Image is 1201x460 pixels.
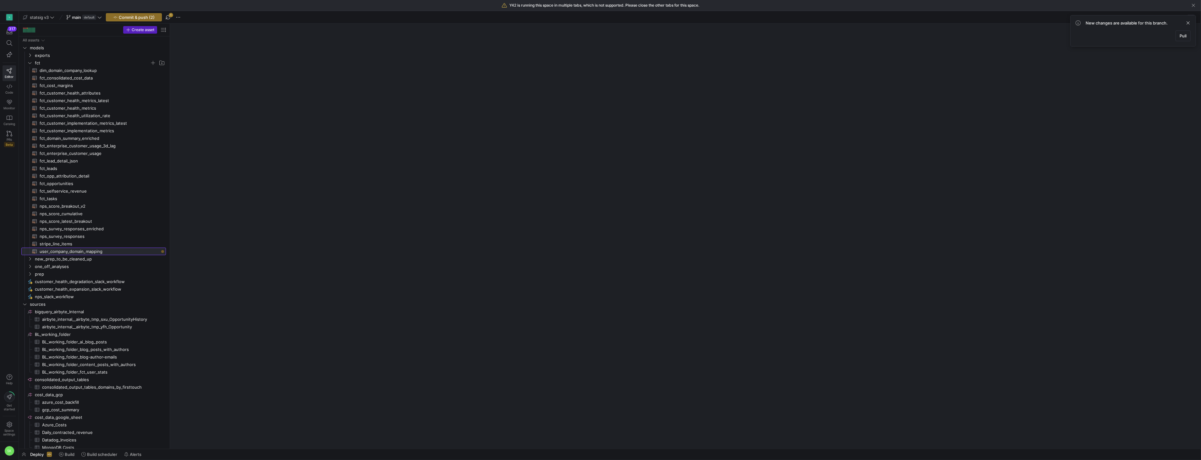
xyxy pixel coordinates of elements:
[21,376,166,383] a: consolidated_output_tables​​​​​​​​
[3,419,16,439] a: Spacesettings
[21,119,166,127] div: Press SPACE to select this row.
[21,323,166,331] div: Press SPACE to select this row.
[21,331,166,338] div: Press SPACE to select this row.
[21,142,166,150] a: fct_enterprise_customer_usage_3d_lag​​​​​​​​​​
[35,278,159,285] span: customer_health_degradation_slack_workflow​​​​​
[21,127,166,134] a: fct_customer_implementation_metrics​​​​​​​​​​
[40,105,159,112] span: fct_customer_health_metrics​​​​​​​​​​
[30,44,165,52] span: models
[106,13,162,21] button: Commit & push (2)
[21,368,166,376] div: Press SPACE to select this row.
[3,444,16,457] button: SK
[21,255,166,263] div: Press SPACE to select this row.
[21,180,166,187] a: fct_opportunities​​​​​​​​​​
[21,74,166,82] div: Press SPACE to select this row.
[21,240,166,248] div: Press SPACE to select this row.
[35,331,165,338] span: BL_working_folder​​​​​​​​
[21,368,166,376] a: BL_working_folder_fct_user_stats​​​​​​​​​
[40,165,159,172] span: fct_leads​​​​​​​​​​
[21,89,166,97] div: Press SPACE to select this row.
[21,82,166,89] div: Press SPACE to select this row.
[509,3,699,8] span: Y42 is running this space in multiple tabs, which is not supported. Please close the other tabs f...
[35,391,165,398] span: cost_data_gcp​​​​​​​​
[35,414,165,421] span: cost_data_google_sheet​​​​​​​​
[40,90,159,97] span: fct_customer_health_attributes​​​​​​​​​​
[21,391,166,398] div: Press SPACE to select this row.
[21,180,166,187] div: Press SPACE to select this row.
[21,150,166,157] a: fct_enterprise_customer_usage​​​​​​​​​​
[40,120,159,127] span: fct_customer_implementation_metrics_latest​​​​​​​​​​
[21,421,166,429] div: Press SPACE to select this row.
[21,278,166,285] a: customer_health_degradation_slack_workflow​​​​​
[40,112,159,119] span: fct_customer_health_utilization_rate​​​​​​​​​​
[21,391,166,398] a: cost_data_gcp​​​​​​​​
[21,195,166,202] div: Press SPACE to select this row.
[21,187,166,195] div: Press SPACE to select this row.
[21,142,166,150] div: Press SPACE to select this row.
[21,150,166,157] div: Press SPACE to select this row.
[119,15,155,20] span: Commit & push (2)
[3,81,16,97] a: Code
[21,285,166,293] a: customer_health_expansion_slack_workflow​​​​​
[30,301,165,308] span: sources
[21,187,166,195] a: fct_selfservice_revenue​​​​​​​​​​
[40,225,159,233] span: nps_survey_responses_enriched​​​​​​​​​​
[21,13,56,21] button: statsig v3
[87,452,117,457] span: Build scheduler
[42,346,159,353] span: BL_working_folder_blog_posts_with_authors​​​​​​​​​
[21,444,166,451] a: MongoDB_Costs​​​​​​​​​
[21,195,166,202] a: fct_tasks​​​​​​​​​​
[123,26,157,34] button: Create asset
[40,67,159,74] span: dim_domain_company_lookup​​​​​​​​​​
[21,233,166,240] a: nps_survey_responses​​​​​​​​​​
[21,127,166,134] div: Press SPACE to select this row.
[21,165,166,172] div: Press SPACE to select this row.
[40,82,159,89] span: fct_cost_margins​​​​​​​​​​
[21,278,166,285] div: Press SPACE to select this row.
[40,240,159,248] span: stripe_line_items​​​​​​​​​​
[21,413,166,421] div: Press SPACE to select this row.
[21,323,166,331] a: airbyte_internal__airbyte_tmp_yfh_Opportunity​​​​​​​​​
[21,444,166,451] div: Press SPACE to select this row.
[21,82,166,89] a: fct_cost_margins​​​​​​​​​​
[21,172,166,180] a: fct_opp_attribution_detail​​​​​​​​​​
[21,157,166,165] div: Press SPACE to select this row.
[23,38,39,42] div: All assets
[21,436,166,444] div: Press SPACE to select this row.
[21,225,166,233] div: Press SPACE to select this row.
[21,112,166,119] div: Press SPACE to select this row.
[35,59,150,67] span: fct
[35,263,165,270] span: one_off_analyses
[21,429,166,436] div: Press SPACE to select this row.
[4,142,14,147] span: Beta
[21,263,166,270] div: Press SPACE to select this row.
[1180,33,1187,38] span: Pull
[21,376,166,383] div: Press SPACE to select this row.
[35,376,165,383] span: consolidated_output_tables​​​​​​​​
[3,26,16,37] button: 317
[35,293,159,300] span: nps_slack_workflow​​​​​
[3,106,15,110] span: Monitor
[42,399,159,406] span: azure_cost_backfill​​​​​​​​​
[3,389,16,413] button: Getstarted
[21,233,166,240] div: Press SPACE to select this row.
[21,134,166,142] div: Press SPACE to select this row.
[5,381,13,385] span: Help
[21,97,166,104] a: fct_customer_health_metrics_latest​​​​​​​​​​
[21,67,166,74] div: Press SPACE to select this row.
[40,203,159,210] span: nps_score_breakout_v2​​​​​​​​​​
[40,195,159,202] span: fct_tasks​​​​​​​​​​
[21,240,166,248] a: stripe_line_items​​​​​​​​​​
[3,112,16,128] a: Catalog
[8,26,17,31] div: 317
[21,104,166,112] div: Press SPACE to select this row.
[21,52,166,59] div: Press SPACE to select this row.
[40,150,159,157] span: fct_enterprise_customer_usage​​​​​​​​​​
[35,308,165,315] span: bigquery_airbyte_Internal​​​​​​​​
[21,172,166,180] div: Press SPACE to select this row.
[21,383,166,391] div: Press SPACE to select this row.
[40,172,159,180] span: fct_opp_attribution_detail​​​​​​​​​​
[65,13,103,21] button: maindefault
[42,353,159,361] span: BL_working_folder_blog-author-emails​​​​​​​​​
[21,429,166,436] a: Daily_contracted_revenue​​​​​​​​​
